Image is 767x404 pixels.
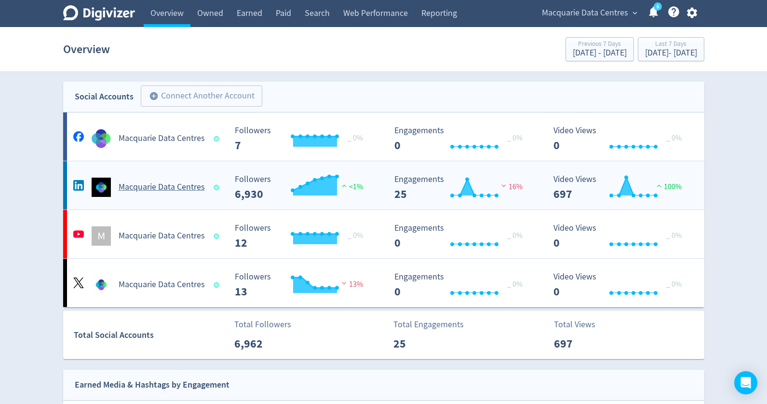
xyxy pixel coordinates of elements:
button: Macquarie Data Centres [538,5,640,21]
p: Total Engagements [393,318,464,331]
img: Macquarie Data Centres undefined [92,275,111,294]
span: expand_more [631,9,639,17]
div: Open Intercom Messenger [734,371,757,394]
svg: Engagements 0 [390,272,534,298]
img: positive-performance.svg [339,182,349,189]
svg: Video Views 697 [549,175,693,200]
img: negative-performance.svg [499,182,509,189]
a: 5 [654,2,662,11]
div: [DATE] - [DATE] [645,49,697,57]
span: Data last synced: 12 Oct 2025, 8:02pm (AEDT) [214,136,222,141]
span: _ 0% [666,231,682,240]
a: Macquarie Data Centres undefinedMacquarie Data Centres Followers 6,930 Followers 6,930 <1% Engage... [63,161,704,209]
div: M [92,226,111,246]
h1: Overview [63,34,110,65]
img: Macquarie Data Centres undefined [92,178,111,197]
img: negative-performance.svg [339,279,349,287]
text: 5 [656,3,659,10]
span: 16% [499,182,523,192]
div: Earned Media & Hashtags by Engagement [75,378,229,392]
img: Macquarie Data Centres undefined [92,129,111,148]
div: [DATE] - [DATE] [573,49,627,57]
span: Data last synced: 13 Oct 2025, 5:01am (AEDT) [214,234,222,239]
svg: Followers 7 [230,126,375,152]
h5: Macquarie Data Centres [119,230,205,242]
svg: Engagements 0 [390,126,534,152]
a: Connect Another Account [134,87,262,107]
span: _ 0% [507,279,523,289]
svg: Video Views 0 [549,223,693,249]
span: _ 0% [348,133,363,143]
a: Macquarie Data Centres undefinedMacquarie Data Centres Followers 7 Followers 7 _ 0% Engagements 0... [63,112,704,161]
a: Macquarie Data Centres undefinedMacquarie Data Centres Followers 13 Followers 13 13% Engagements ... [63,259,704,307]
p: 6,962 [234,335,290,352]
span: 13% [339,279,363,289]
p: Total Views [554,318,609,331]
div: Social Accounts [75,90,134,104]
button: Connect Another Account [141,85,262,107]
svg: Followers 13 [230,272,375,298]
span: _ 0% [666,133,682,143]
p: 25 [393,335,449,352]
span: Data last synced: 12 Oct 2025, 1:02pm (AEDT) [214,282,222,288]
span: 100% [654,182,682,192]
a: MMacquarie Data Centres Followers 12 Followers 12 _ 0% Engagements 0 Engagements 0 _ 0% Video Vie... [63,210,704,258]
svg: Engagements 25 [390,175,534,200]
svg: Followers 6,930 [230,175,375,200]
div: Previous 7 Days [573,41,627,49]
span: _ 0% [507,231,523,240]
span: _ 0% [666,279,682,289]
span: Data last synced: 13 Oct 2025, 5:01am (AEDT) [214,185,222,190]
button: Last 7 Days[DATE]- [DATE] [638,37,704,61]
div: Last 7 Days [645,41,697,49]
svg: Engagements 0 [390,223,534,249]
img: positive-performance.svg [654,182,664,189]
span: add_circle [149,91,159,101]
svg: Video Views 0 [549,272,693,298]
p: 697 [554,335,609,352]
p: Total Followers [234,318,291,331]
button: Previous 7 Days[DATE] - [DATE] [565,37,634,61]
span: Macquarie Data Centres [542,5,628,21]
div: Total Social Accounts [74,328,228,342]
span: _ 0% [507,133,523,143]
h5: Macquarie Data Centres [119,181,205,193]
span: _ 0% [348,231,363,240]
h5: Macquarie Data Centres [119,133,205,144]
svg: Video Views 0 [549,126,693,152]
svg: Followers 12 [230,223,375,249]
span: <1% [339,182,363,192]
h5: Macquarie Data Centres [119,279,205,291]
